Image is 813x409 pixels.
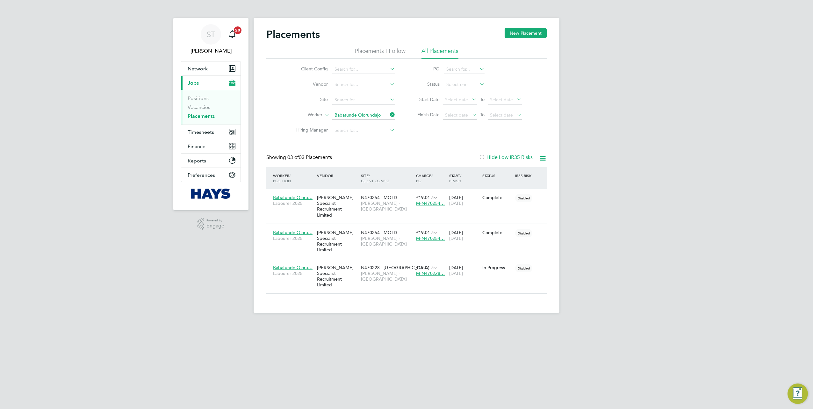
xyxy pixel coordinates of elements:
div: IR35 Risk [514,170,536,181]
label: Client Config [291,66,328,72]
label: Hide Low IR35 Risks [479,154,533,161]
span: Timesheets [188,129,214,135]
label: Vendor [291,81,328,87]
span: To [478,111,486,119]
span: / hr [431,195,437,200]
span: Babatunde Oloru… [273,265,313,270]
div: Complete [482,195,512,200]
span: M-N470254… [416,200,445,206]
span: Disabled [515,229,532,237]
div: Charge [414,170,448,186]
span: / Position [273,173,291,183]
input: Search for... [332,96,395,104]
span: Labourer 2025 [273,270,314,276]
input: Search for... [332,111,395,120]
label: Site [291,97,328,102]
span: [PERSON_NAME] - [GEOGRAPHIC_DATA] [361,200,413,212]
button: Jobs [181,76,241,90]
button: Timesheets [181,125,241,139]
div: [PERSON_NAME] Specialist Recruitment Limited [315,226,359,256]
span: ST [207,30,215,39]
span: N470228 - [GEOGRAPHIC_DATA] [361,265,429,270]
a: Vacancies [188,104,210,110]
div: Worker [271,170,315,186]
span: Jobs [188,80,199,86]
span: Reports [188,158,206,164]
div: Complete [482,230,512,235]
div: Start [448,170,481,186]
span: Samreet Thandi [181,47,241,55]
span: Select date [445,97,468,103]
span: Finance [188,143,205,149]
span: M-N470254… [416,235,445,241]
a: Placements [188,113,215,119]
div: In Progress [482,265,512,270]
input: Search for... [332,80,395,89]
a: Powered byEngage [198,218,225,230]
span: Select date [490,112,513,118]
span: £19.01 [416,230,430,235]
div: Vendor [315,170,359,181]
label: Hiring Manager [291,127,328,133]
div: [DATE] [448,226,481,244]
li: Placements I Follow [355,47,406,59]
span: Powered by [206,218,224,223]
span: Babatunde Oloru… [273,230,313,235]
span: [PERSON_NAME] - [GEOGRAPHIC_DATA] [361,235,413,247]
input: Select one [444,80,485,89]
span: Select date [490,97,513,103]
li: All Placements [421,47,458,59]
span: / hr [431,265,437,270]
div: Status [481,170,514,181]
label: PO [411,66,440,72]
label: Status [411,81,440,87]
span: [PERSON_NAME] - [GEOGRAPHIC_DATA] [361,270,413,282]
span: 03 of [287,154,299,161]
span: £19.01 [416,195,430,200]
div: [PERSON_NAME] Specialist Recruitment Limited [315,191,359,221]
span: / Client Config [361,173,389,183]
div: Showing [266,154,333,161]
button: Finance [181,139,241,153]
div: [PERSON_NAME] Specialist Recruitment Limited [315,262,359,291]
label: Start Date [411,97,440,102]
span: N470254 - MOLD [361,195,397,200]
button: New Placement [505,28,547,38]
span: To [478,95,486,104]
label: Worker [286,112,322,118]
input: Search for... [332,65,395,74]
span: Engage [206,223,224,229]
button: Engage Resource Center [788,384,808,404]
span: [DATE] [449,235,463,241]
span: Network [188,66,208,72]
span: / PO [416,173,433,183]
a: 20 [226,24,239,45]
a: ST[PERSON_NAME] [181,24,241,55]
a: Go to home page [181,189,241,199]
span: [DATE] [449,200,463,206]
span: Disabled [515,264,532,272]
button: Reports [181,154,241,168]
span: N470254 - MOLD [361,230,397,235]
span: £19.01 [416,265,430,270]
button: Preferences [181,168,241,182]
a: Babatunde Oloru…Labourer 2025[PERSON_NAME] Specialist Recruitment LimitedN470228 - [GEOGRAPHIC_DA... [271,261,547,267]
a: Babatunde Oloru…Labourer 2025[PERSON_NAME] Specialist Recruitment LimitedN470254 - MOLD[PERSON_NA... [271,226,547,232]
span: Labourer 2025 [273,235,314,241]
span: 03 Placements [287,154,332,161]
span: [DATE] [449,270,463,276]
label: Finish Date [411,112,440,118]
button: Network [181,61,241,75]
a: Positions [188,95,209,101]
input: Search for... [332,126,395,135]
div: [DATE] [448,191,481,209]
span: 20 [234,26,241,34]
span: / hr [431,230,437,235]
span: / Finish [449,173,461,183]
a: Babatunde Oloru…Labourer 2025[PERSON_NAME] Specialist Recruitment LimitedN470254 - MOLD[PERSON_NA... [271,191,547,197]
h2: Placements [266,28,320,41]
nav: Main navigation [173,18,248,210]
span: Labourer 2025 [273,200,314,206]
input: Search for... [444,65,485,74]
span: Select date [445,112,468,118]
